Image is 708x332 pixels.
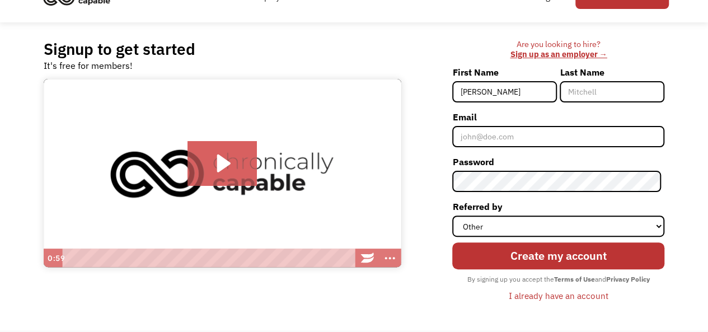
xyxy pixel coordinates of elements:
[44,39,195,59] h2: Signup to get started
[452,153,664,171] label: Password
[452,63,664,305] form: Member-Signup-Form
[452,81,557,102] input: Joni
[554,275,595,283] strong: Terms of Use
[452,108,664,126] label: Email
[452,242,664,269] input: Create my account
[452,126,664,147] input: john@doe.com
[44,79,401,268] img: Introducing Chronically Capable
[357,249,379,268] a: Wistia Logo -- Learn More
[560,63,664,81] label: Last Name
[606,275,650,283] strong: Privacy Policy
[452,39,664,60] div: Are you looking to hire? ‍
[44,59,133,72] div: It's free for members!
[379,249,401,268] button: Show more buttons
[68,249,351,268] div: Playbar
[452,198,664,216] label: Referred by
[462,272,655,287] div: By signing up you accept the and
[452,63,557,81] label: First Name
[187,141,257,186] button: Play Video: Introducing Chronically Capable
[560,81,664,102] input: Mitchell
[510,49,607,59] a: Sign up as an employer →
[509,289,608,302] div: I already have an account
[500,286,617,305] a: I already have an account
